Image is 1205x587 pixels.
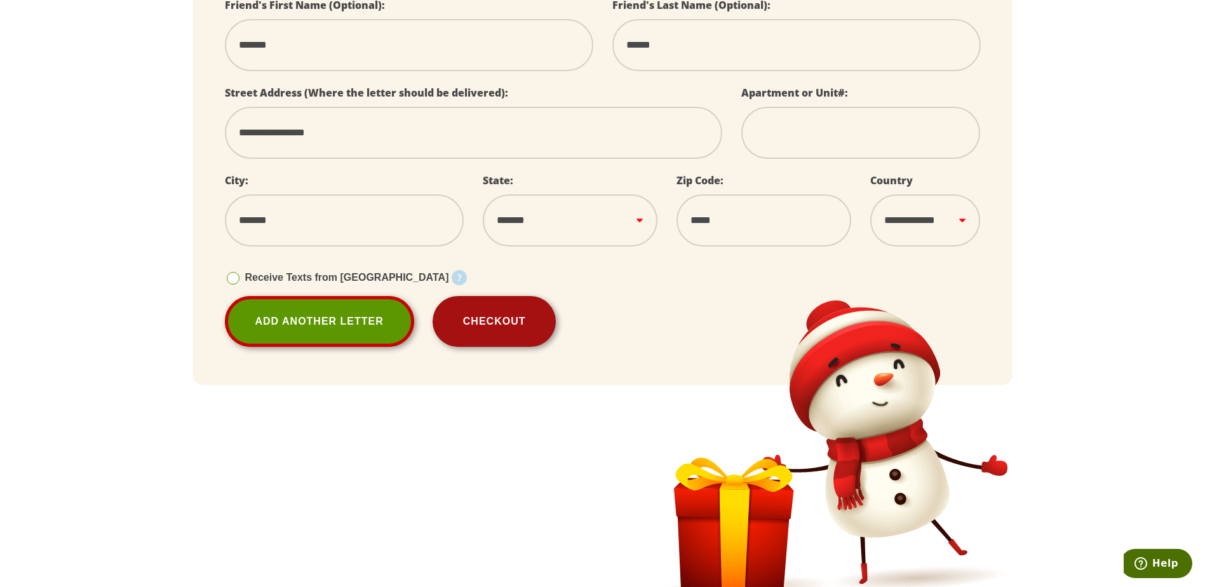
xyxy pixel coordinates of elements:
label: Country [870,173,913,187]
span: Receive Texts from [GEOGRAPHIC_DATA] [245,272,449,283]
label: City: [225,173,248,187]
iframe: Opens a widget where you can find more information [1124,549,1192,581]
label: Street Address (Where the letter should be delivered): [225,86,508,100]
label: Zip Code: [677,173,724,187]
button: Checkout [433,296,556,347]
label: Apartment or Unit#: [741,86,848,100]
a: Add Another Letter [225,296,414,347]
label: State: [483,173,513,187]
